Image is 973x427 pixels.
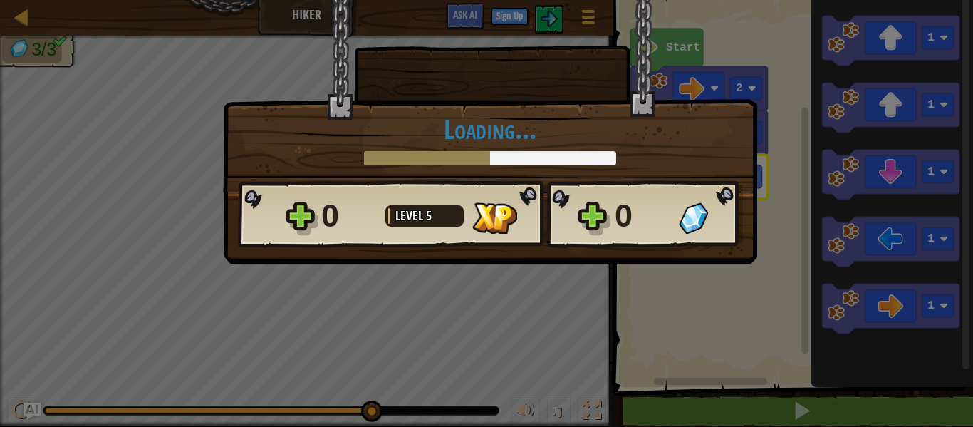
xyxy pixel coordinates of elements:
h1: Loading... [238,114,742,144]
img: Gems Gained [679,202,708,234]
span: 5 [426,207,432,225]
div: 0 [321,193,377,239]
div: 0 [615,193,670,239]
img: XP Gained [472,202,517,234]
span: Level [395,207,426,225]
